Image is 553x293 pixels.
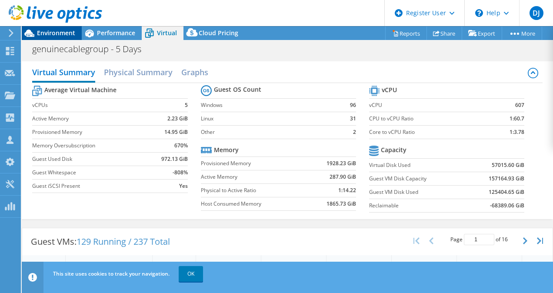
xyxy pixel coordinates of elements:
b: 14.95 GiB [164,128,188,137]
b: 2 [353,128,356,137]
a: Export [462,27,502,40]
b: 1:3.78 [510,128,524,137]
a: Share [426,27,462,40]
label: Virtual Disk Used [369,161,467,170]
span: Performance [97,29,135,37]
label: Windows [201,101,342,110]
b: Yes [179,182,188,190]
b: 607 [515,101,524,110]
b: 157164.93 GiB [489,174,524,183]
b: 96 [350,101,356,110]
b: Guest OS Count [214,85,261,94]
span: Virtual [157,29,177,37]
b: 1865.73 GiB [326,200,356,208]
b: 125404.65 GiB [489,188,524,196]
label: Active Memory [32,114,150,123]
b: 972.13 GiB [161,155,188,163]
b: 1:14.22 [338,186,356,195]
label: CPU to vCPU Ratio [369,114,489,123]
h2: Physical Summary [104,63,173,81]
span: DJ [530,6,543,20]
label: Provisioned Memory [32,128,150,137]
span: Environment [37,29,75,37]
label: Guest Whitespace [32,168,150,177]
span: 16 [502,236,508,243]
label: Physical to Active Ratio [201,186,307,195]
b: 287.90 GiB [330,173,356,181]
label: vCPU [369,101,489,110]
h2: Virtual Summary [32,63,95,83]
span: 129 Running / 237 Total [77,236,170,247]
b: 5 [185,101,188,110]
label: Active Memory [201,173,307,181]
svg: \n [475,9,483,17]
label: Other [201,128,342,137]
span: This site uses cookies to track your navigation. [53,270,170,277]
a: Reports [385,27,427,40]
b: 31 [350,114,356,123]
span: Cloud Pricing [199,29,238,37]
a: More [502,27,542,40]
label: Host Consumed Memory [201,200,307,208]
label: Reclaimable [369,201,467,210]
input: jump to page [464,234,494,245]
label: Provisioned Memory [201,159,307,168]
h1: genuinecablegroup - 5 Days [28,44,155,54]
b: Average Virtual Machine [44,86,117,94]
div: Guest VMs: [22,228,179,255]
b: vCPU [382,86,397,94]
label: Memory Oversubscription [32,141,150,150]
label: Guest VM Disk Used [369,188,467,196]
b: Memory [214,146,239,154]
b: -68389.06 GiB [490,201,524,210]
b: 57015.60 GiB [492,161,524,170]
label: vCPUs [32,101,150,110]
label: Guest VM Disk Capacity [369,174,467,183]
b: -808% [173,168,188,177]
b: 670% [174,141,188,150]
label: Guest iSCSI Present [32,182,150,190]
label: Core to vCPU Ratio [369,128,489,137]
b: 1928.23 GiB [326,159,356,168]
b: 1:60.7 [510,114,524,123]
label: Linux [201,114,342,123]
label: Guest Used Disk [32,155,150,163]
b: Capacity [381,146,406,154]
a: OK [179,266,203,282]
h2: Graphs [181,63,208,81]
b: 2.23 GiB [167,114,188,123]
span: Page of [450,234,508,245]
